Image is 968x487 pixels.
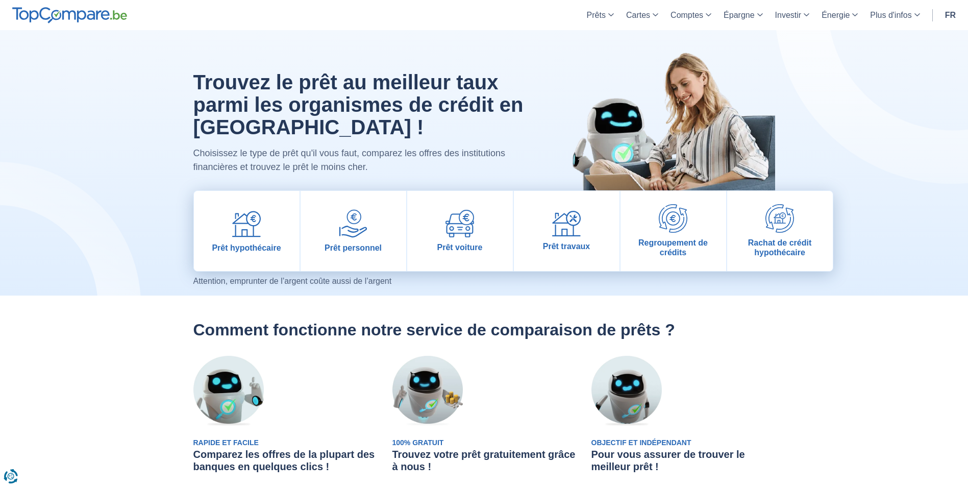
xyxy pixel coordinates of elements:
[12,7,127,23] img: TopCompare
[392,439,444,447] span: 100% Gratuit
[232,209,261,238] img: Prêt hypothécaire
[731,238,829,257] span: Rachat de crédit hypothécaire
[392,448,576,473] h3: Trouvez votre prêt gratuitement grâce à nous !
[625,238,722,257] span: Regroupement de crédits
[301,191,406,271] a: Prêt personnel
[193,439,259,447] span: Rapide et Facile
[727,191,833,271] a: Rachat de crédit hypothécaire
[591,439,691,447] span: Objectif et Indépendant
[193,147,527,174] p: Choisissez le type de prêt qu'il vous faut, comparez les offres des institutions financières et t...
[437,242,483,252] span: Prêt voiture
[445,210,474,237] img: Prêt voiture
[193,320,775,339] h2: Comment fonctionne notre service de comparaison de prêts ?
[591,356,662,426] img: Objectif et Indépendant
[659,204,687,233] img: Regroupement de crédits
[193,71,527,138] h1: Trouvez le prêt au meilleur taux parmi les organismes de crédit en [GEOGRAPHIC_DATA] !
[193,448,377,473] h3: Comparez les offres de la plupart des banques en quelques clics !
[543,241,590,251] span: Prêt travaux
[325,243,382,253] span: Prêt personnel
[392,356,463,426] img: 100% Gratuit
[194,191,300,271] a: Prêt hypothécaire
[339,209,367,238] img: Prêt personnel
[620,191,726,271] a: Regroupement de crédits
[212,243,281,253] span: Prêt hypothécaire
[552,211,581,237] img: Prêt travaux
[551,30,775,227] img: image-hero
[407,191,513,271] a: Prêt voiture
[765,204,794,233] img: Rachat de crédit hypothécaire
[514,191,619,271] a: Prêt travaux
[591,448,775,473] h3: Pour vous assurer de trouver le meilleur prêt !
[193,356,264,426] img: Rapide et Facile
